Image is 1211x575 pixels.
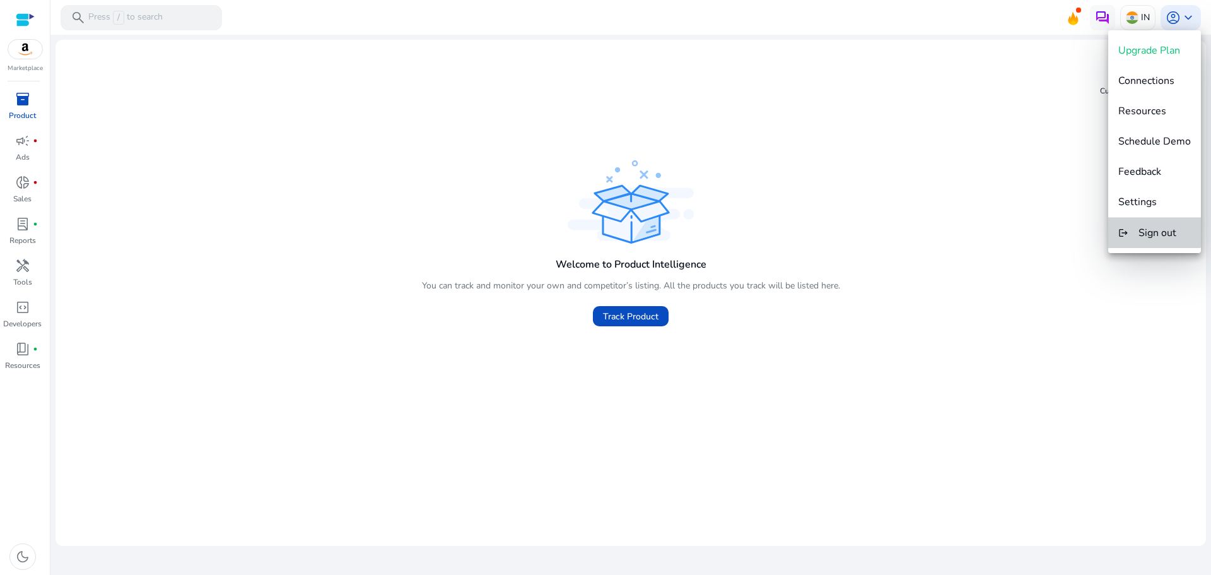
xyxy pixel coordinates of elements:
[1118,195,1157,209] span: Settings
[1118,225,1128,240] mat-icon: logout
[1118,74,1174,88] span: Connections
[1118,165,1161,179] span: Feedback
[1118,44,1180,57] span: Upgrade Plan
[1138,226,1176,240] span: Sign out
[1118,134,1191,148] span: Schedule Demo
[1118,104,1166,118] span: Resources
